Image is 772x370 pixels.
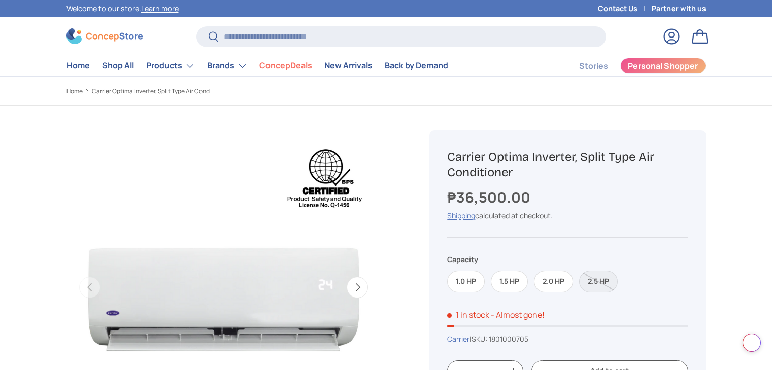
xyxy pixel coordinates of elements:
[447,210,688,221] div: calculated at checkout.
[207,56,247,76] a: Brands
[579,56,608,76] a: Stories
[201,56,253,76] summary: Brands
[555,56,706,76] nav: Secondary
[469,334,528,344] span: |
[66,56,448,76] nav: Primary
[66,88,83,94] a: Home
[447,334,469,344] a: Carrier
[324,56,373,76] a: New Arrivals
[579,271,618,292] label: Sold out
[66,3,179,14] p: Welcome to our store.
[447,309,489,320] span: 1 in stock
[259,56,312,76] a: ConcepDeals
[472,334,487,344] span: SKU:
[598,3,652,14] a: Contact Us
[489,334,528,344] span: 1801000705
[385,56,448,76] a: Back by Demand
[102,56,134,76] a: Shop All
[66,87,406,96] nav: Breadcrumbs
[652,3,706,14] a: Partner with us
[140,56,201,76] summary: Products
[66,56,90,76] a: Home
[146,56,195,76] a: Products
[447,149,688,180] h1: Carrier Optima Inverter, Split Type Air Conditioner
[141,4,179,13] a: Learn more
[628,62,698,70] span: Personal Shopper
[447,254,478,265] legend: Capacity
[491,309,545,320] p: - Almost gone!
[92,88,214,94] a: Carrier Optima Inverter, Split Type Air Conditioner
[447,211,475,220] a: Shipping
[66,28,143,44] img: ConcepStore
[620,58,706,74] a: Personal Shopper
[447,187,533,207] strong: ₱36,500.00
